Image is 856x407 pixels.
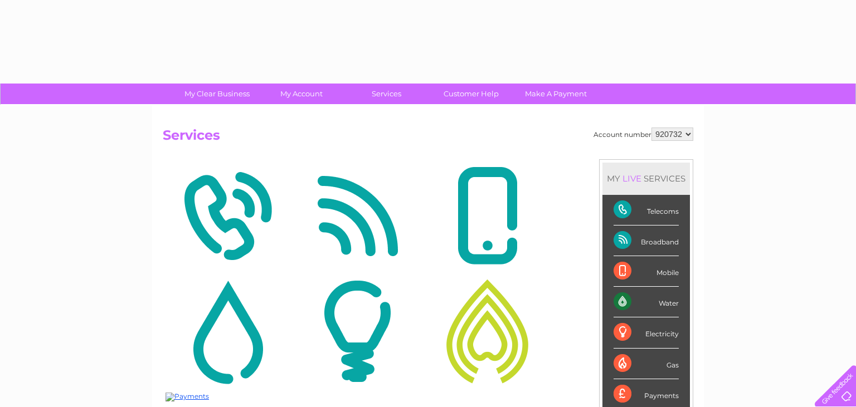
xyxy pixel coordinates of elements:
div: Water [614,287,679,317]
img: Water [166,277,290,385]
div: Mobile [614,256,679,287]
a: Customer Help [425,84,517,104]
div: LIVE [620,173,644,184]
a: Make A Payment [510,84,602,104]
img: Mobile [425,162,549,270]
img: Gas [425,277,549,385]
img: Broadband [295,162,420,270]
img: Electricity [295,277,420,385]
div: Telecoms [614,195,679,225]
a: Services [341,84,432,104]
h2: Services [163,128,693,149]
div: Broadband [614,225,679,256]
img: Telecoms [166,162,290,270]
a: My Clear Business [171,84,263,104]
div: Gas [614,349,679,379]
div: MY SERVICES [602,163,690,194]
a: My Account [256,84,348,104]
div: Electricity [614,317,679,348]
div: Account number [594,128,693,141]
img: Payments [166,393,209,401]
